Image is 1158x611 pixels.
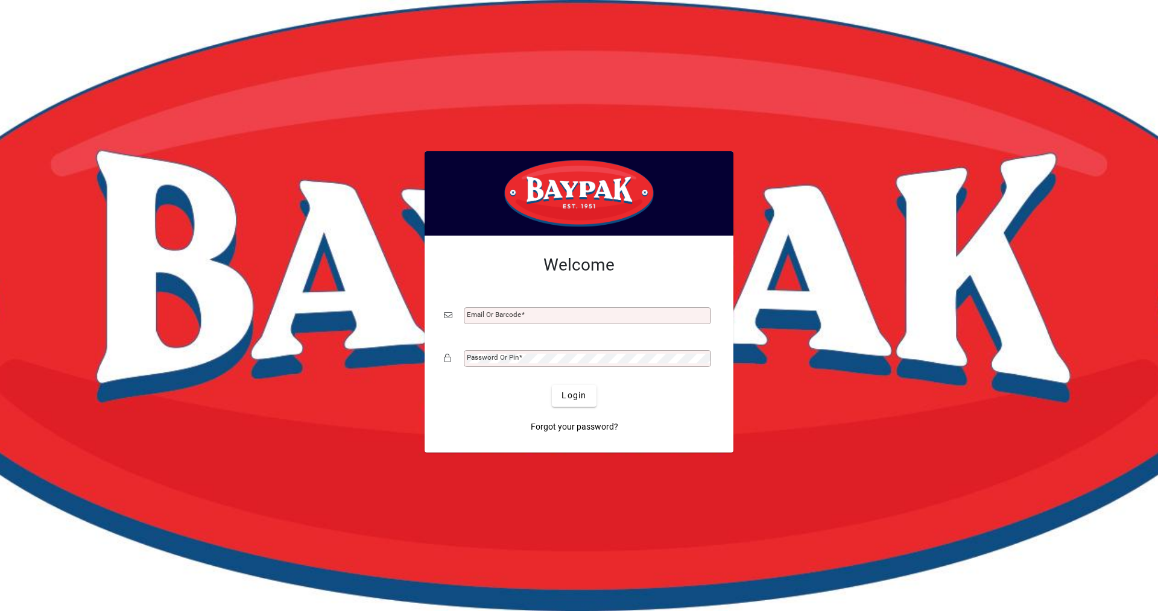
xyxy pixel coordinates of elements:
[562,389,586,402] span: Login
[552,385,596,407] button: Login
[467,310,521,319] mat-label: Email or Barcode
[531,421,618,433] span: Forgot your password?
[526,416,623,438] a: Forgot your password?
[467,353,519,362] mat-label: Password or Pin
[444,255,714,275] h2: Welcome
